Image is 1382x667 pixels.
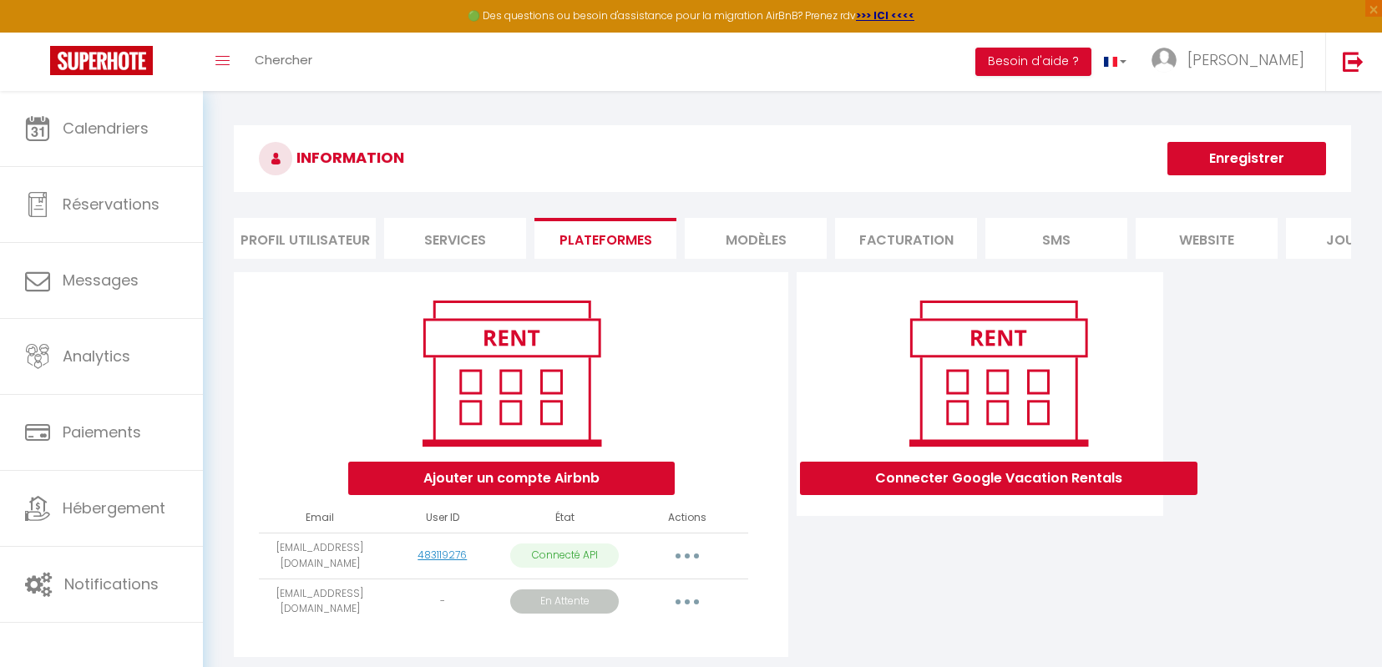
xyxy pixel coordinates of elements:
[382,503,504,533] th: User ID
[1167,142,1326,175] button: Enregistrer
[1187,49,1304,70] span: [PERSON_NAME]
[63,118,149,139] span: Calendriers
[405,293,618,453] img: rent.png
[504,503,625,533] th: État
[510,543,619,568] p: Connecté API
[63,422,141,442] span: Paiements
[1343,51,1364,72] img: logout
[1136,218,1278,259] li: website
[835,218,977,259] li: Facturation
[63,270,139,291] span: Messages
[348,462,675,495] button: Ajouter un compte Airbnb
[259,579,381,624] td: [EMAIL_ADDRESS][DOMAIN_NAME]
[625,503,747,533] th: Actions
[685,218,827,259] li: MODÈLES
[388,594,497,609] div: -
[255,51,312,68] span: Chercher
[259,503,381,533] th: Email
[985,218,1127,259] li: SMS
[1152,48,1177,73] img: ...
[510,589,619,614] p: En Attente
[418,548,467,562] a: 483119276
[50,46,153,75] img: Super Booking
[63,346,130,366] span: Analytics
[64,574,159,594] span: Notifications
[975,48,1091,76] button: Besoin d'aide ?
[892,293,1105,453] img: rent.png
[856,8,914,23] a: >>> ICI <<<<
[63,498,165,518] span: Hébergement
[534,218,676,259] li: Plateformes
[1139,33,1325,91] a: ... [PERSON_NAME]
[242,33,325,91] a: Chercher
[800,462,1197,495] button: Connecter Google Vacation Rentals
[259,533,381,579] td: [EMAIL_ADDRESS][DOMAIN_NAME]
[234,125,1351,192] h3: INFORMATION
[63,194,159,215] span: Réservations
[384,218,526,259] li: Services
[234,218,376,259] li: Profil Utilisateur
